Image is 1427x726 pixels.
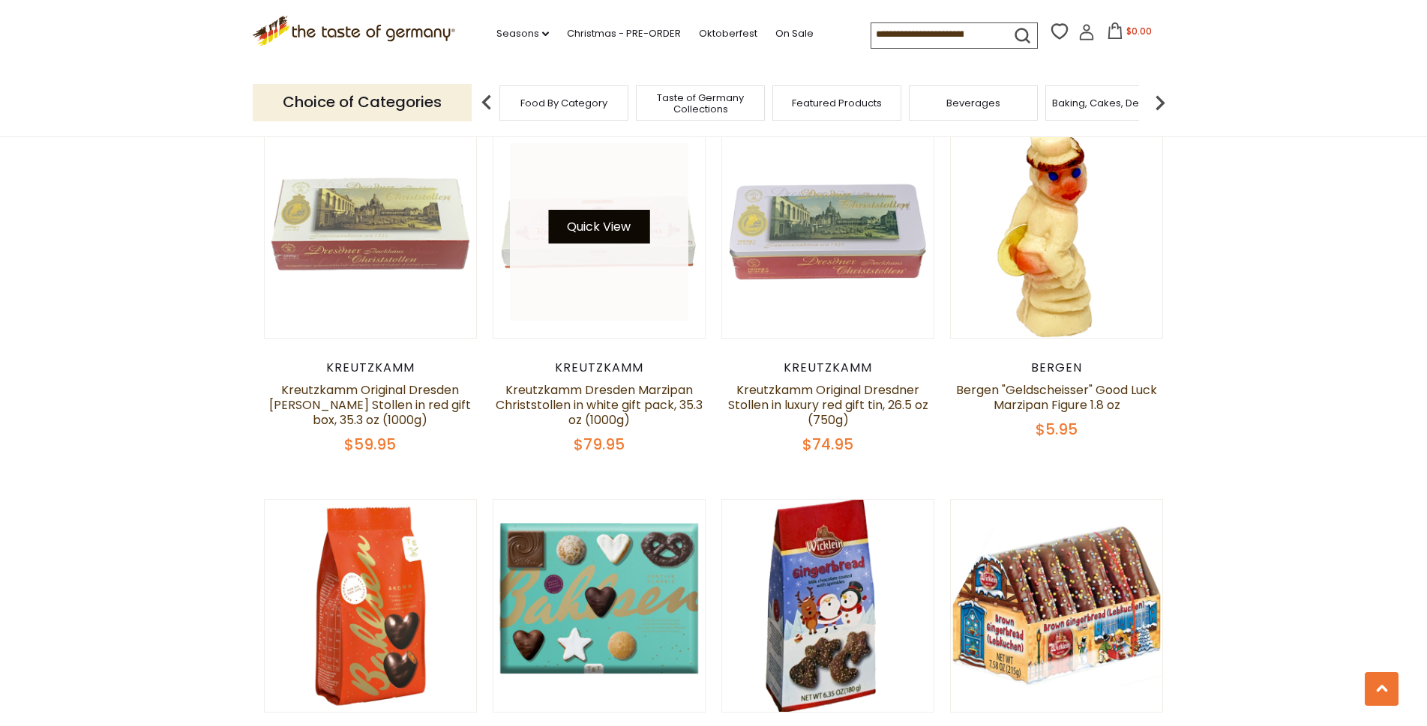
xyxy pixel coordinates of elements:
div: Kreutzkamm [264,360,478,375]
img: Bahlsen "Festive Classic" Premium Christmas Cookie Assortment, 17.6 oz [493,500,706,712]
img: Wicklein "Nuernberger Allerlei" Milk Chocolate Gingerbreads with Sprinkles, in Bag 7 oz. [722,500,934,712]
a: Seasons [496,25,549,42]
img: Kreutzkamm Original Dresdner Stollen in luxury red gift tin, 26.5 oz (750g) [722,126,934,338]
a: Christmas - PRE-ORDER [567,25,681,42]
img: next arrow [1145,88,1175,118]
img: previous arrow [472,88,502,118]
img: Kreutzkamm Dresden Marzipan Christstollen in white gift pack, 35.3 oz (1000g) [493,126,706,338]
button: Quick View [548,210,649,243]
a: Kreutzkamm Dresden Marzipan Christstollen in white gift pack, 35.3 oz (1000g) [496,381,703,429]
span: $59.95 [344,434,396,455]
a: Featured Products [792,97,882,109]
a: Kreutzkamm Original Dresdner Stollen in luxury red gift tin, 26.5 oz (750g) [728,381,928,429]
button: $0.00 [1098,22,1162,45]
div: Kreutzkamm [721,360,935,375]
img: Bahlsen "Akora" Chocolate Covered Gingerbread Hearts, 7.9 oz [265,500,477,712]
a: Baking, Cakes, Desserts [1052,97,1168,109]
p: Choice of Categories [253,84,472,121]
span: $74.95 [802,434,853,455]
span: $0.00 [1126,25,1152,37]
a: Bergen "Geldscheisser" Good Luck Marzipan Figure 1.8 oz [956,381,1157,414]
a: Taste of Germany Collections [640,92,760,115]
img: Wicklein Chocolate Gingerbread Hearts with Sprinkles, in gift pack 7.6 oz [951,500,1163,712]
a: On Sale [775,25,814,42]
span: $5.95 [1036,419,1078,440]
div: Kreutzkamm [493,360,706,375]
div: Bergen [950,360,1164,375]
a: Oktoberfest [699,25,757,42]
a: Beverages [946,97,1000,109]
img: Kreutzkamm Original Dresden Christ Stollen in red gift box, 35.3 oz (1000g) [265,126,477,338]
span: $79.95 [574,434,625,455]
img: Bergen "Geldscheisser" Good Luck Marzipan Figure 1.8 oz [951,126,1163,338]
a: Kreutzkamm Original Dresden [PERSON_NAME] Stollen in red gift box, 35.3 oz (1000g) [269,381,471,429]
a: Food By Category [520,97,607,109]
